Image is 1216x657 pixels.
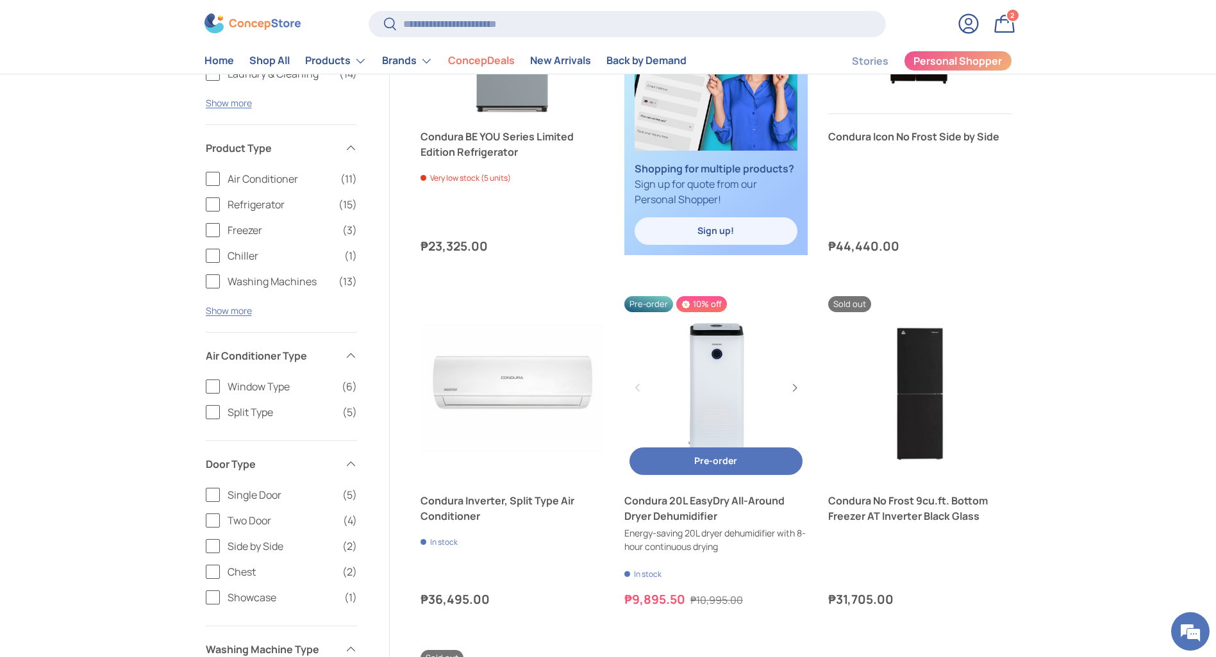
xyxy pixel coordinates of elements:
[635,162,794,176] strong: Shopping for multiple products?
[342,487,357,503] span: (5)
[228,379,334,394] span: Window Type
[338,197,357,212] span: (15)
[421,296,604,479] a: Condura Inverter, Split Type Air Conditioner
[342,538,357,554] span: (2)
[828,296,1012,479] a: Condura No Frost 9cu.ft. Bottom Freezer AT Inverter Black Glass
[228,564,335,579] span: Chest
[340,171,357,187] span: (11)
[374,48,440,74] summary: Brands
[624,296,808,479] a: Condura 20L EasyDry All-Around Dryer Dehumidifier
[913,56,1002,67] span: Personal Shopper
[676,296,726,312] span: 10% off
[342,404,357,420] span: (5)
[342,222,357,238] span: (3)
[206,140,337,156] span: Product Type
[421,493,604,524] a: Condura Inverter, Split Type Air Conditioner
[624,296,673,312] span: Pre-order
[228,538,335,554] span: Side by Side
[904,51,1012,71] a: Personal Shopper
[421,129,604,160] a: Condura BE YOU Series Limited Edition Refrigerator
[694,454,737,467] span: Pre-order
[204,49,234,74] a: Home
[297,48,374,74] summary: Products
[228,274,331,289] span: Washing Machines
[204,48,687,74] nav: Primary
[344,248,357,263] span: (1)
[344,590,357,605] span: (1)
[635,161,797,207] p: Sign up for quote from our Personal Shopper!
[629,447,803,475] button: Pre-order
[343,513,357,528] span: (4)
[204,14,301,34] img: ConcepStore
[530,49,591,74] a: New Arrivals
[606,49,687,74] a: Back by Demand
[624,493,808,524] a: Condura 20L EasyDry All-Around Dryer Dehumidifier
[206,97,252,109] button: Show more
[828,493,1012,524] a: Condura No Frost 9cu.ft. Bottom Freezer AT Inverter Black Glass
[635,217,797,245] a: Sign up!
[342,379,357,394] span: (6)
[228,171,333,187] span: Air Conditioner
[206,333,357,379] summary: Air Conditioner Type
[228,222,335,238] span: Freezer
[228,248,337,263] span: Chiller
[206,125,357,171] summary: Product Type
[342,564,357,579] span: (2)
[1010,11,1015,21] span: 2
[448,49,515,74] a: ConcepDeals
[249,49,290,74] a: Shop All
[228,590,337,605] span: Showcase
[206,304,252,317] button: Show more
[228,513,335,528] span: Two Door
[206,642,337,657] span: Washing Machine Type
[852,49,888,74] a: Stories
[206,441,357,487] summary: Door Type
[206,456,337,472] span: Door Type
[228,487,335,503] span: Single Door
[206,348,337,363] span: Air Conditioner Type
[228,197,331,212] span: Refrigerator
[228,404,335,420] span: Split Type
[828,296,871,312] span: Sold out
[821,48,1012,74] nav: Secondary
[828,129,1012,144] a: Condura Icon No Frost Side by Side
[338,274,357,289] span: (13)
